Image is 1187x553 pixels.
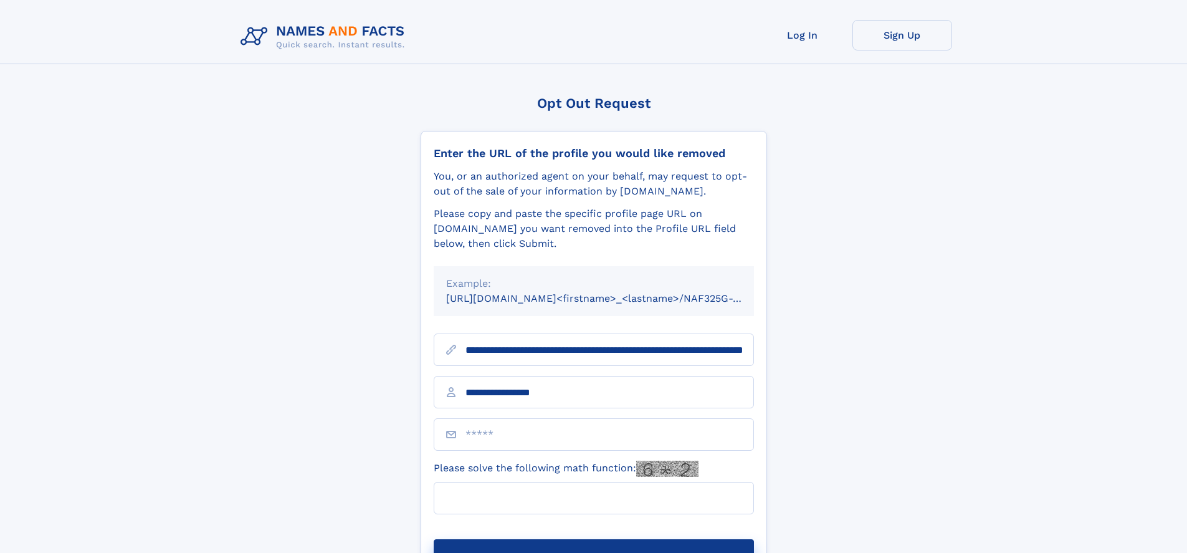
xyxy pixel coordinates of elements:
[434,169,754,199] div: You, or an authorized agent on your behalf, may request to opt-out of the sale of your informatio...
[434,206,754,251] div: Please copy and paste the specific profile page URL on [DOMAIN_NAME] you want removed into the Pr...
[421,95,767,111] div: Opt Out Request
[434,461,698,477] label: Please solve the following math function:
[236,20,415,54] img: Logo Names and Facts
[446,292,778,304] small: [URL][DOMAIN_NAME]<firstname>_<lastname>/NAF325G-xxxxxxxx
[434,147,754,160] div: Enter the URL of the profile you would like removed
[753,20,852,50] a: Log In
[446,276,741,291] div: Example:
[852,20,952,50] a: Sign Up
